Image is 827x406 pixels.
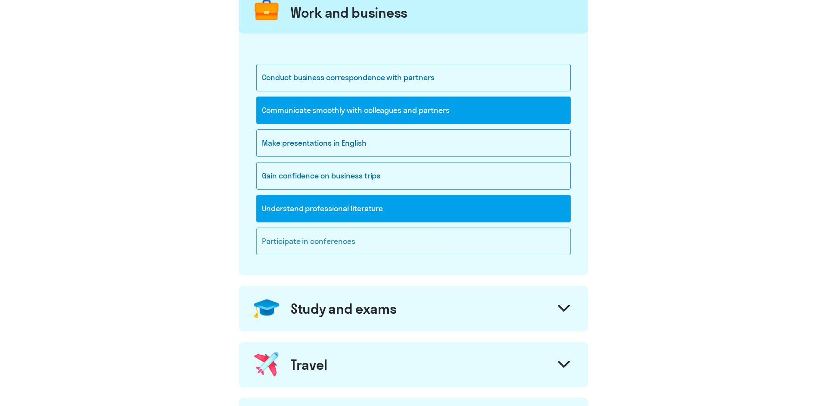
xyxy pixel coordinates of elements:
[251,293,283,325] img: confederate-hat.png
[256,228,571,255] div: Participate in conferences
[256,162,571,190] div: Gain confidence on business trips
[256,97,571,124] div: Communicate smoothly with colleagues and partners
[256,64,571,91] div: Conduct business correspondence with partners
[291,300,397,317] div: Study and exams
[251,349,283,381] img: plane.png
[291,356,327,373] div: Travel
[256,129,571,157] div: Make presentations in English
[256,195,571,222] div: Understand professional literature
[291,4,407,21] div: Work and business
